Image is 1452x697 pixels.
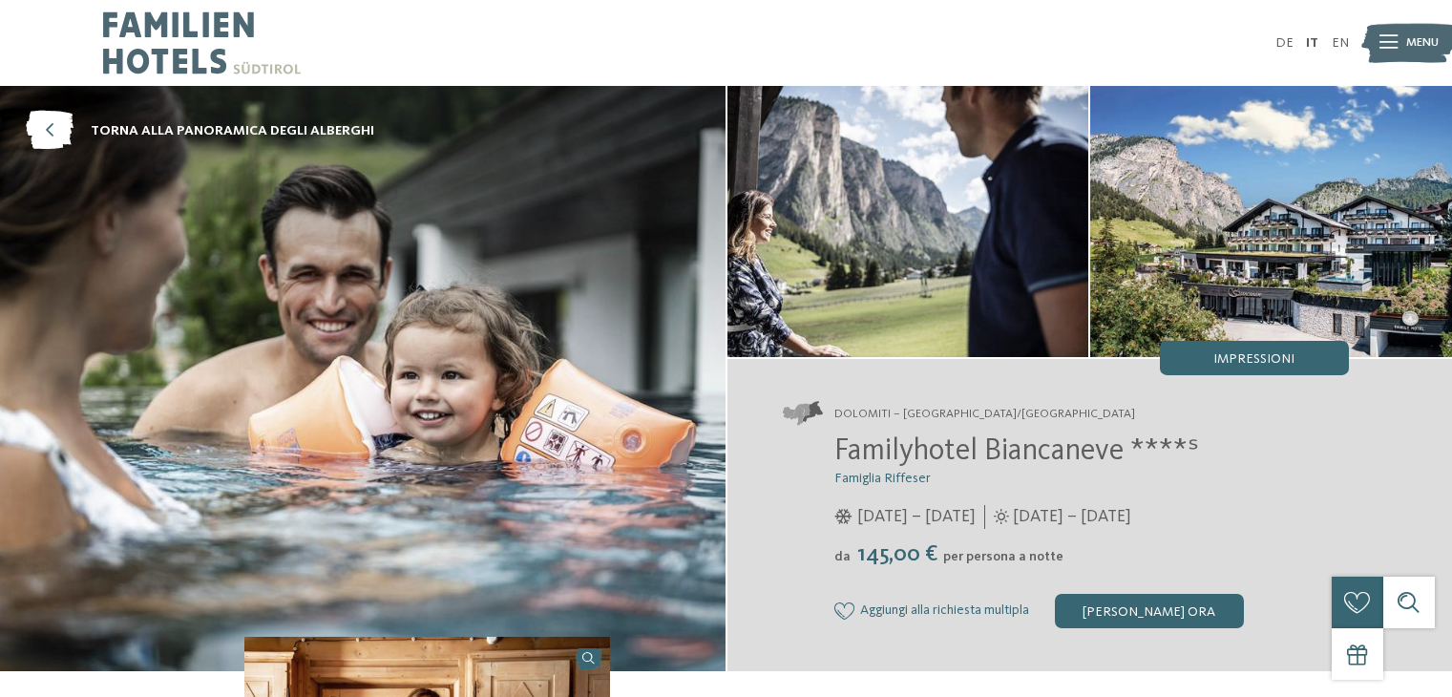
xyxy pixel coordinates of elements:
[943,550,1063,563] span: per persona a notte
[91,121,374,140] span: torna alla panoramica degli alberghi
[727,86,1089,357] img: Il nostro family hotel a Selva: una vacanza da favola
[834,406,1135,423] span: Dolomiti – [GEOGRAPHIC_DATA]/[GEOGRAPHIC_DATA]
[834,509,852,524] i: Orari d'apertura inverno
[1406,34,1439,52] span: Menu
[1213,352,1294,366] span: Impressioni
[1055,594,1244,628] div: [PERSON_NAME] ora
[26,112,374,151] a: torna alla panoramica degli alberghi
[834,436,1199,467] span: Familyhotel Biancaneve ****ˢ
[857,505,976,529] span: [DATE] – [DATE]
[1013,505,1131,529] span: [DATE] – [DATE]
[834,472,931,485] span: Famiglia Riffeser
[834,550,851,563] span: da
[1275,36,1294,50] a: DE
[1090,86,1452,357] img: Il nostro family hotel a Selva: una vacanza da favola
[994,509,1009,524] i: Orari d'apertura estate
[860,603,1029,619] span: Aggiungi alla richiesta multipla
[852,543,941,566] span: 145,00 €
[1306,36,1318,50] a: IT
[1332,36,1349,50] a: EN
